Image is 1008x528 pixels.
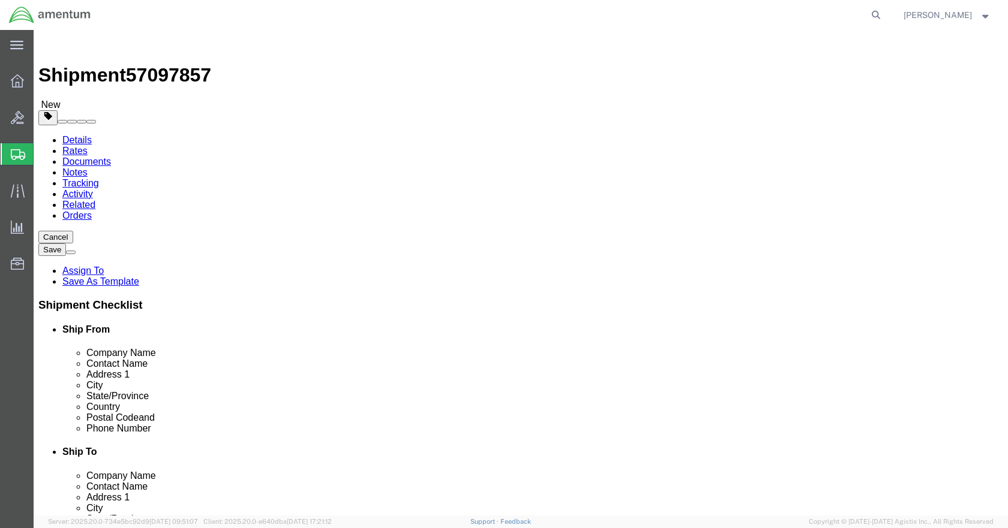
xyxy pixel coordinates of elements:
button: [PERSON_NAME] [903,8,992,22]
a: Feedback [500,518,531,525]
iframe: FS Legacy Container [34,30,1008,515]
img: logo [8,6,91,24]
span: Server: 2025.20.0-734e5bc92d9 [48,518,198,525]
a: Support [470,518,500,525]
span: [DATE] 09:51:07 [149,518,198,525]
span: Copyright © [DATE]-[DATE] Agistix Inc., All Rights Reserved [809,517,994,527]
span: Client: 2025.20.0-e640dba [203,518,332,525]
span: William Glazer [904,8,972,22]
span: [DATE] 17:21:12 [287,518,332,525]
